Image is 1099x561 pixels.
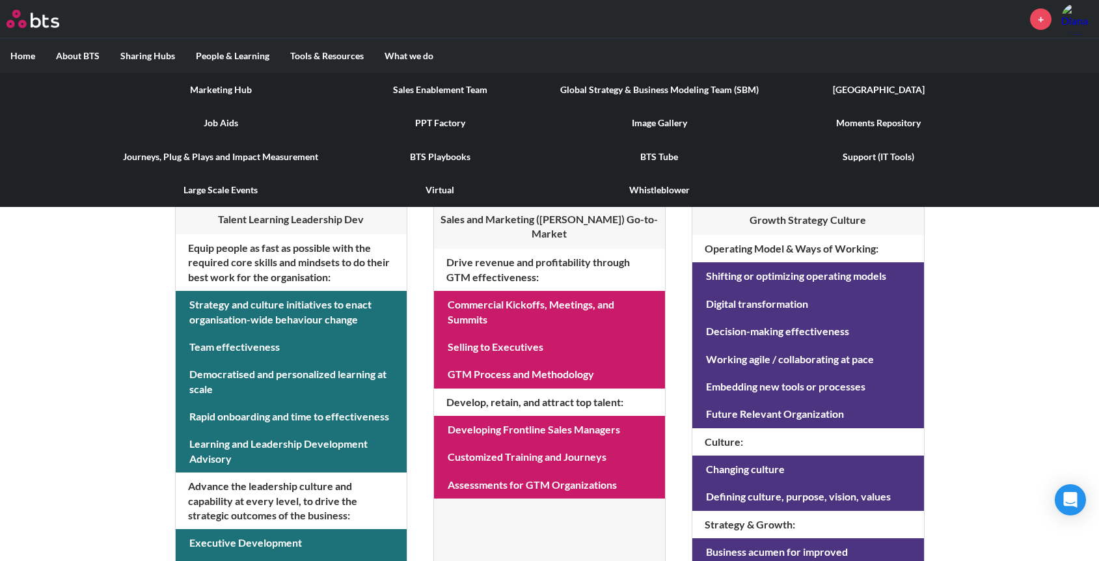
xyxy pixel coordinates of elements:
[7,10,83,28] a: Go home
[434,389,665,416] h4: Develop, retain, and attract top talent :
[1030,8,1052,30] a: +
[692,213,923,227] h3: Growth Strategy Culture
[46,39,110,73] label: About BTS
[176,212,407,226] h3: Talent Learning Leadership Dev
[692,428,923,456] h4: Culture :
[185,39,280,73] label: People & Learning
[7,10,59,28] img: BTS Logo
[692,511,923,538] h4: Strategy & Growth :
[692,235,923,262] h4: Operating Model & Ways of Working :
[1055,484,1086,515] div: Open Intercom Messenger
[1061,3,1092,34] img: Diana Mendez
[280,39,374,73] label: Tools & Resources
[374,39,444,73] label: What we do
[434,212,665,241] h3: Sales and Marketing ([PERSON_NAME]) Go-to-Market
[176,234,407,291] h4: Equip people as fast as possible with the required core skills and mindsets to do their best work...
[434,249,665,291] h4: Drive revenue and profitability through GTM effectiveness :
[110,39,185,73] label: Sharing Hubs
[176,472,407,529] h4: Advance the leadership culture and capability at every level, to drive the strategic outcomes of ...
[1061,3,1092,34] a: Profile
